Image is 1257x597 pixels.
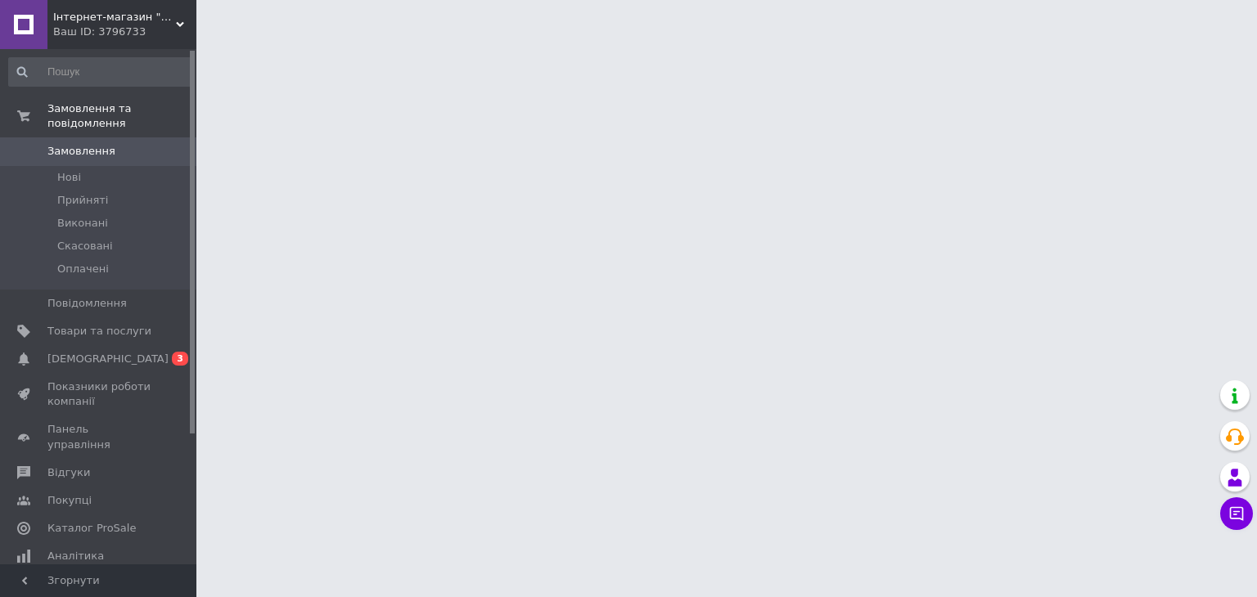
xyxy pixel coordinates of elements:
input: Пошук [8,57,193,87]
span: Прийняті [57,193,108,208]
span: Нові [57,170,81,185]
span: Виконані [57,216,108,231]
span: Замовлення [47,144,115,159]
span: Скасовані [57,239,113,254]
span: Панель управління [47,422,151,451]
span: 3 [172,352,188,366]
button: Чат з покупцем [1220,497,1253,530]
span: Показники роботи компанії [47,379,151,409]
span: Замовлення та повідомлення [47,101,196,131]
span: Інтернет-магазин "Магія вогню" [53,10,176,25]
span: Покупці [47,493,92,508]
span: Товари та послуги [47,324,151,339]
div: Ваш ID: 3796733 [53,25,196,39]
span: Оплачені [57,262,109,276]
span: Каталог ProSale [47,521,136,536]
span: Відгуки [47,465,90,480]
span: Повідомлення [47,296,127,311]
span: [DEMOGRAPHIC_DATA] [47,352,169,366]
span: Аналітика [47,549,104,563]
